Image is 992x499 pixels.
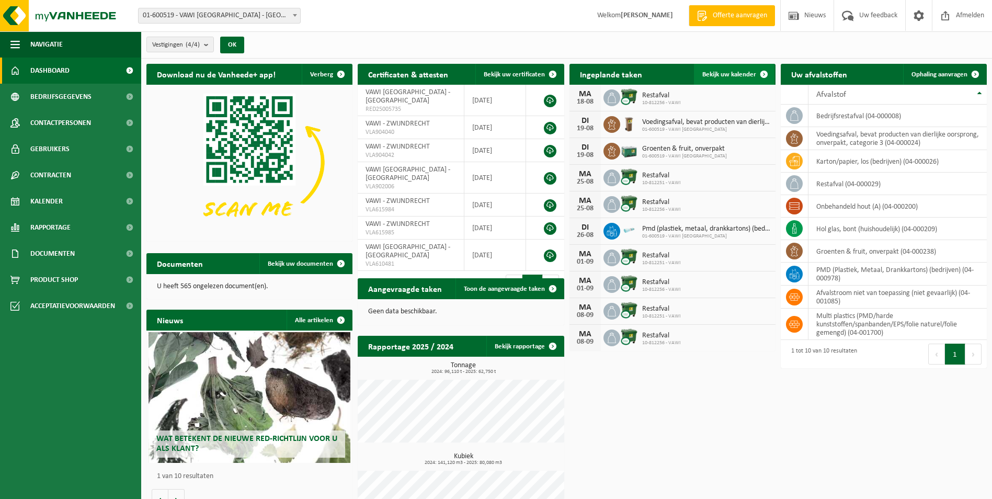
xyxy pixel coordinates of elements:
button: 1 [945,344,965,365]
a: Bekijk uw documenten [259,253,351,274]
img: WB-1100-CU [620,301,638,319]
h2: Ingeplande taken [569,64,653,84]
span: VLA610481 [366,260,456,268]
span: 10-812256 - VAWI [642,340,681,346]
a: Offerte aanvragen [689,5,775,26]
button: Verberg [302,64,351,85]
img: WB-1100-CU [620,248,638,266]
h2: Aangevraagde taken [358,278,452,299]
img: LP-SK-00060-HPE-11 [620,221,638,239]
h2: Rapportage 2025 / 2024 [358,336,464,356]
td: karton/papier, los (bedrijven) (04-000026) [808,150,987,173]
a: Bekijk uw certificaten [475,64,563,85]
span: VAWI [GEOGRAPHIC_DATA] - [GEOGRAPHIC_DATA] [366,243,450,259]
h3: Kubiek [363,453,564,466]
td: bedrijfsrestafval (04-000008) [808,105,987,127]
div: 26-08 [575,232,596,239]
span: Restafval [642,332,681,340]
div: MA [575,250,596,258]
p: 1 van 10 resultaten [157,473,347,480]
div: 01-09 [575,258,596,266]
h2: Download nu de Vanheede+ app! [146,64,286,84]
strong: [PERSON_NAME] [621,12,673,19]
div: MA [575,90,596,98]
td: afvalstroom niet van toepassing (niet gevaarlijk) (04-001085) [808,286,987,309]
h2: Nieuws [146,310,193,330]
a: Bekijk uw kalender [694,64,774,85]
td: groenten & fruit, onverpakt (04-000238) [808,240,987,263]
span: Groenten & fruit, onverpakt [642,145,727,153]
a: Toon de aangevraagde taken [455,278,563,299]
td: [DATE] [464,116,526,139]
span: 10-812256 - VAWI [642,100,681,106]
div: DI [575,117,596,125]
td: [DATE] [464,217,526,240]
div: MA [575,197,596,205]
span: Bekijk uw kalender [702,71,756,78]
h3: Tonnage [363,362,564,375]
span: VLA615984 [366,206,456,214]
p: Geen data beschikbaar. [368,308,553,315]
img: WB-1100-CU [620,328,638,346]
div: MA [575,170,596,178]
span: Contactpersonen [30,110,91,136]
span: Pmd (plastiek, metaal, drankkartons) (bedrijven) [642,225,770,233]
h2: Documenten [146,253,213,274]
h2: Certificaten & attesten [358,64,459,84]
td: multi plastics (PMD/harde kunststoffen/spanbanden/EPS/folie naturel/folie gemengd) (04-001700) [808,309,987,340]
span: VLA904042 [366,151,456,160]
h2: Uw afvalstoffen [781,64,858,84]
td: voedingsafval, bevat producten van dierlijke oorsprong, onverpakt, categorie 3 (04-000024) [808,127,987,150]
img: Download de VHEPlus App [146,85,352,240]
span: Ophaling aanvragen [911,71,967,78]
span: Toon de aangevraagde taken [464,286,545,292]
span: VAWI - ZWIJNDRECHT [366,197,430,205]
span: 01-600519 - VAWI NV - ANTWERPEN [138,8,301,24]
count: (4/4) [186,41,200,48]
div: 25-08 [575,178,596,186]
span: 2024: 141,120 m3 - 2025: 80,080 m3 [363,460,564,466]
img: WB-1100-CU [620,275,638,292]
div: 19-08 [575,152,596,159]
span: Product Shop [30,267,78,293]
td: restafval (04-000029) [808,173,987,195]
span: VAWI - ZWIJNDRECHT [366,220,430,228]
span: Restafval [642,172,681,180]
img: WB-0140-HPE-BN-01 [620,115,638,132]
div: DI [575,223,596,232]
span: VAWI - ZWIJNDRECHT [366,143,430,151]
span: 01-600519 - VAWI NV - ANTWERPEN [139,8,300,23]
span: 01-600519 - VAWI [GEOGRAPHIC_DATA] [642,127,770,133]
td: [DATE] [464,240,526,271]
div: MA [575,330,596,338]
span: Restafval [642,278,681,287]
button: Previous [928,344,945,365]
a: Wat betekent de nieuwe RED-richtlijn voor u als klant? [149,332,350,463]
img: WB-1100-CU [620,195,638,212]
span: 01-600519 - VAWI [GEOGRAPHIC_DATA] [642,153,727,160]
span: VLA615985 [366,229,456,237]
span: Rapportage [30,214,71,241]
div: MA [575,277,596,285]
span: Gebruikers [30,136,70,162]
span: 10-812256 - VAWI [642,287,681,293]
span: 01-600519 - VAWI [GEOGRAPHIC_DATA] [642,233,770,240]
button: Vestigingen(4/4) [146,37,214,52]
span: Navigatie [30,31,63,58]
span: Dashboard [30,58,70,84]
span: Verberg [310,71,333,78]
div: MA [575,303,596,312]
div: 1 tot 10 van 10 resultaten [786,343,857,366]
span: 10-812251 - VAWI [642,180,681,186]
button: OK [220,37,244,53]
span: Restafval [642,92,681,100]
button: Next [965,344,982,365]
span: VAWI - ZWIJNDRECHT [366,120,430,128]
span: Kalender [30,188,63,214]
td: [DATE] [464,194,526,217]
span: Wat betekent de nieuwe RED-richtlijn voor u als klant? [156,435,337,453]
span: Acceptatievoorwaarden [30,293,115,319]
td: [DATE] [464,85,526,116]
span: Voedingsafval, bevat producten van dierlijke oorsprong, onverpakt, categorie 3 [642,118,770,127]
p: U heeft 565 ongelezen document(en). [157,283,342,290]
